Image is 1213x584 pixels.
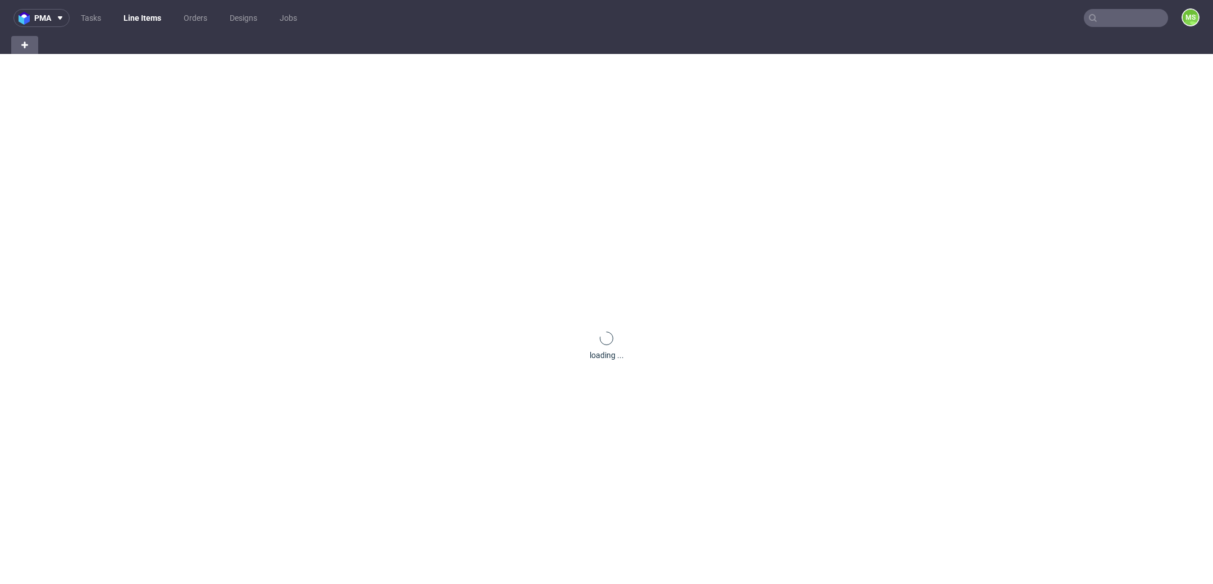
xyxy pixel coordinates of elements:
div: loading ... [590,350,624,361]
a: Orders [177,9,214,27]
button: pma [13,9,70,27]
span: pma [34,14,51,22]
a: Designs [223,9,264,27]
a: Jobs [273,9,304,27]
figcaption: MS [1183,10,1198,25]
a: Tasks [74,9,108,27]
a: Line Items [117,9,168,27]
img: logo [19,12,34,25]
